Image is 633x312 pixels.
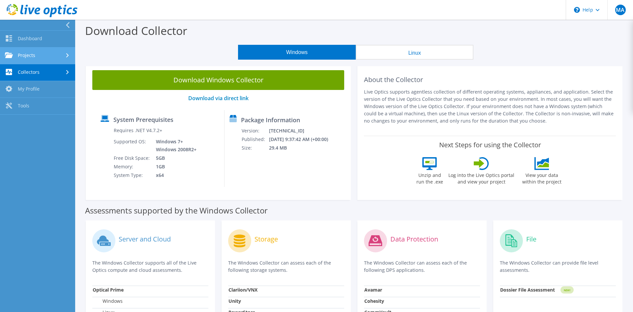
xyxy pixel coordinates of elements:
[500,259,616,274] p: The Windows Collector can provide file level assessments.
[364,259,480,274] p: The Windows Collector can assess each of the following DPS applications.
[188,95,249,102] a: Download via direct link
[364,76,616,84] h2: About the Collector
[114,127,162,134] label: Requires .NET V4.7.2+
[238,45,356,60] button: Windows
[390,236,438,242] label: Data Protection
[364,287,382,293] strong: Avamar
[119,236,171,242] label: Server and Cloud
[151,137,198,154] td: Windows 7+ Windows 2008R2+
[113,171,151,180] td: System Type:
[113,162,151,171] td: Memory:
[564,288,570,292] tspan: NEW!
[228,298,241,304] strong: Unity
[414,170,445,185] label: Unzip and run the .exe
[228,259,344,274] p: The Windows Collector can assess each of the following storage systems.
[255,236,278,242] label: Storage
[364,298,384,304] strong: Cohesity
[113,116,173,123] label: System Prerequisites
[151,162,198,171] td: 1GB
[113,137,151,154] td: Supported OS:
[526,236,536,242] label: File
[356,45,473,60] button: Linux
[500,287,555,293] strong: Dossier File Assessment
[113,154,151,162] td: Free Disk Space:
[241,117,300,123] label: Package Information
[92,259,208,274] p: The Windows Collector supports all of the Live Optics compute and cloud assessments.
[574,7,580,13] svg: \n
[92,70,344,90] a: Download Windows Collector
[518,170,565,185] label: View your data within the project
[85,207,268,214] label: Assessments supported by the Windows Collector
[151,171,198,180] td: x64
[439,141,541,149] label: Next Steps for using the Collector
[85,23,187,38] label: Download Collector
[151,154,198,162] td: 5GB
[241,144,269,152] td: Size:
[228,287,257,293] strong: Clariion/VNX
[241,135,269,144] td: Published:
[93,298,123,304] label: Windows
[93,287,124,293] strong: Optical Prime
[269,127,337,135] td: [TECHNICAL_ID]
[269,144,337,152] td: 29.4 MB
[615,5,626,15] span: MA
[448,170,515,185] label: Log into the Live Optics portal and view your project
[269,135,337,144] td: [DATE] 9:37:42 AM (+00:00)
[364,88,616,125] p: Live Optics supports agentless collection of different operating systems, appliances, and applica...
[241,127,269,135] td: Version:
